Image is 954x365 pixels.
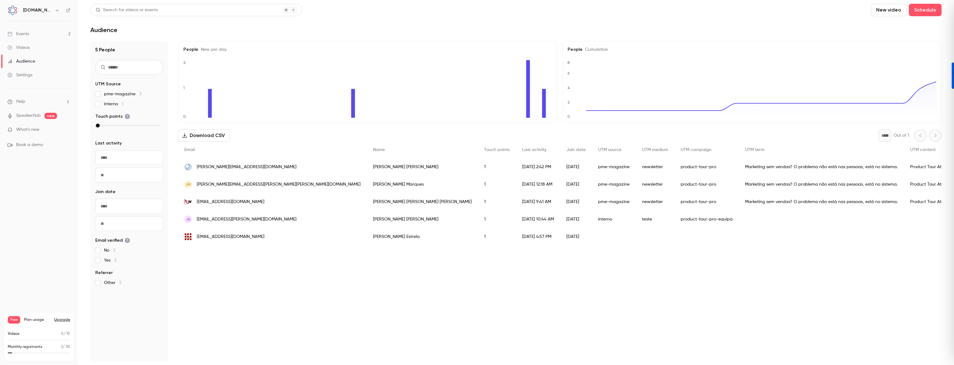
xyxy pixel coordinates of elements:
[567,71,570,75] text: 6
[681,148,711,152] span: UTM campaign
[567,114,570,119] text: 0
[8,344,42,350] p: Monthly registrants
[674,158,739,176] div: product-tour-pro
[871,4,906,16] button: New video
[560,193,592,211] div: [DATE]
[367,228,478,245] div: [PERSON_NAME] Estrela
[367,176,478,193] div: [PERSON_NAME] Marques
[560,158,592,176] div: [DATE]
[7,72,32,78] div: Settings
[95,237,130,244] span: Email verified
[478,211,516,228] div: 1
[583,47,608,52] span: Cumulative
[197,234,264,240] span: [EMAIL_ADDRESS][DOMAIN_NAME]
[367,158,478,176] div: [PERSON_NAME] [PERSON_NAME]
[568,46,936,53] h5: People
[7,45,30,51] div: Videos
[16,142,43,148] span: Book a demo
[560,228,592,245] div: [DATE]
[139,92,141,96] span: 3
[592,176,636,193] div: pme-magazine
[516,193,560,211] div: [DATE] 9:41 AM
[16,126,40,133] span: What's new
[8,316,20,324] span: Free
[183,114,186,119] text: 0
[567,60,570,65] text: 8
[197,164,296,170] span: [PERSON_NAME][EMAIL_ADDRESS][DOMAIN_NAME]
[8,331,20,337] p: Videos
[198,47,227,52] span: New per day
[739,176,904,193] div: Marketing sem vendas? O problema não está nas pessoas, está no sistema.
[95,189,116,195] span: Join date
[636,176,674,193] div: newsletter
[568,86,570,90] text: 4
[104,257,116,263] span: Yes
[516,211,560,228] div: [DATE] 10:44 AM
[373,148,385,152] span: Name
[568,100,570,104] text: 2
[61,332,64,336] span: 0
[739,158,904,176] div: Marketing sem vendas? O problema não está nas pessoas, está no sistema.
[183,46,552,53] h5: People
[61,331,70,337] p: / 10
[95,270,113,276] span: Referrer
[184,198,192,206] img: hubwebnet.com
[592,211,636,228] div: interno
[642,148,668,152] span: UTM medium
[522,148,546,152] span: Last activity
[61,344,70,350] p: / 30
[16,112,41,119] a: SpeakerHub
[104,91,141,97] span: pme-magazine
[478,158,516,176] div: 1
[739,193,904,211] div: Marketing sem vendas? O problema não está nas pessoas, está no sistema.
[16,98,25,105] span: Help
[23,7,52,13] h6: [DOMAIN_NAME]
[909,4,942,16] button: Schedule
[598,148,621,152] span: UTM source
[186,182,191,187] span: JM
[95,81,121,87] span: UTM Source
[197,199,264,205] span: [EMAIL_ADDRESS][DOMAIN_NAME]
[184,148,195,152] span: Email
[122,102,123,106] span: 1
[183,60,186,65] text: 2
[178,129,230,142] button: Download CSV
[478,176,516,193] div: 1
[674,176,739,193] div: product-tour-pro
[7,31,29,37] div: Events
[119,281,122,285] span: 5
[45,113,57,119] span: new
[516,176,560,193] div: [DATE] 12:18 AM
[95,113,130,120] span: Touch points
[910,148,936,152] span: UTM content
[478,228,516,245] div: 1
[90,26,117,34] h1: Audience
[516,158,560,176] div: [DATE] 2:42 PM
[197,216,296,223] span: [EMAIL_ADDRESS][PERSON_NAME][DOMAIN_NAME]
[478,193,516,211] div: 1
[61,345,63,349] span: 2
[184,163,192,171] img: iapmei.pt
[484,148,510,152] span: Touch points
[197,181,361,188] span: [PERSON_NAME][EMAIL_ADDRESS][PERSON_NAME][PERSON_NAME][DOMAIN_NAME]
[516,228,560,245] div: [DATE] 4:57 PM
[104,247,115,254] span: No
[592,158,636,176] div: pme-magazine
[104,101,123,107] span: interno
[184,233,192,240] img: amt.group
[745,148,764,152] span: UTM term
[95,46,163,54] h1: 5 People
[183,86,185,90] text: 1
[560,211,592,228] div: [DATE]
[95,140,122,146] span: Last activity
[566,148,586,152] span: Join date
[113,248,115,253] span: 3
[8,5,18,15] img: AMT.Group
[636,158,674,176] div: newsletter
[7,58,35,64] div: Audience
[7,98,70,105] li: help-dropdown-opener
[54,317,70,322] button: Upgrade
[104,280,122,286] span: Other
[367,193,478,211] div: [PERSON_NAME] [PERSON_NAME] [PERSON_NAME]
[96,7,158,13] div: Search for videos or events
